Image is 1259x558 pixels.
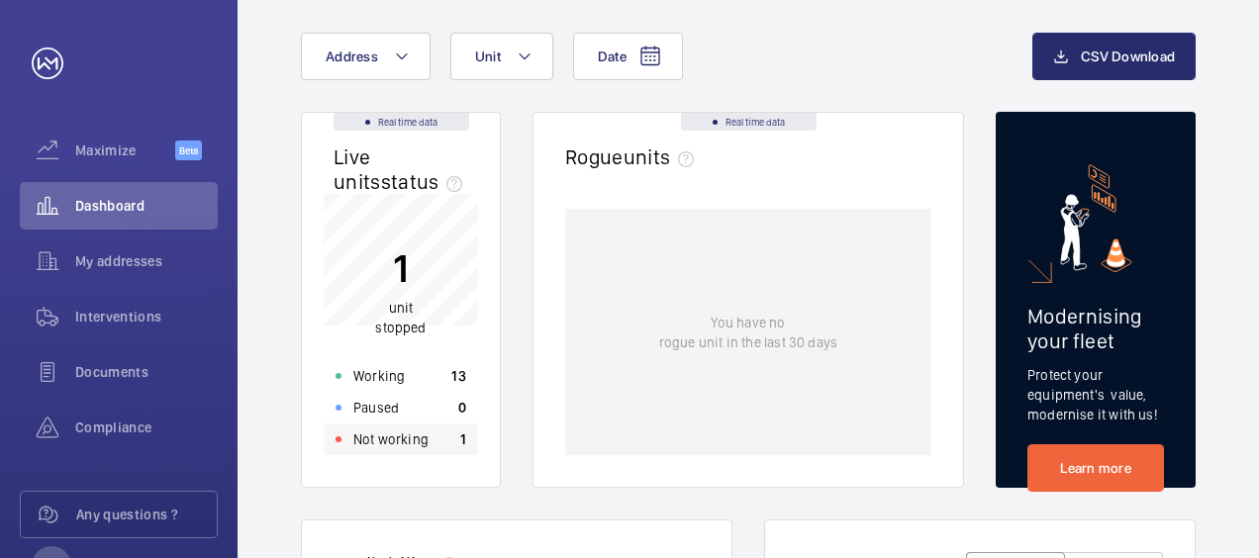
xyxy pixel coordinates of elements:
[75,251,218,271] span: My addresses
[1032,33,1196,80] button: CSV Download
[334,113,469,131] div: Real time data
[301,33,431,80] button: Address
[573,33,683,80] button: Date
[353,429,429,449] p: Not working
[334,144,470,194] h2: Live units
[1027,444,1164,492] a: Learn more
[598,48,627,64] span: Date
[75,362,218,382] span: Documents
[659,313,837,352] p: You have no rogue unit in the last 30 days
[375,320,426,335] span: stopped
[1027,304,1164,353] h2: Modernising your fleet
[1081,48,1175,64] span: CSV Download
[326,48,378,64] span: Address
[375,243,426,293] p: 1
[450,33,553,80] button: Unit
[375,298,426,337] p: unit
[381,169,471,194] span: status
[1060,164,1132,272] img: marketing-card.svg
[353,366,405,386] p: Working
[460,429,466,449] p: 1
[76,505,217,524] span: Any questions ?
[624,144,703,169] span: units
[565,144,702,169] h2: Rogue
[175,140,202,160] span: Beta
[451,366,466,386] p: 13
[458,398,466,418] p: 0
[353,398,399,418] p: Paused
[75,196,218,216] span: Dashboard
[681,113,817,131] div: Real time data
[75,140,175,160] span: Maximize
[75,307,218,326] span: Interventions
[1027,365,1164,424] p: Protect your equipment's value, modernise it with us!
[475,48,501,64] span: Unit
[75,418,218,437] span: Compliance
